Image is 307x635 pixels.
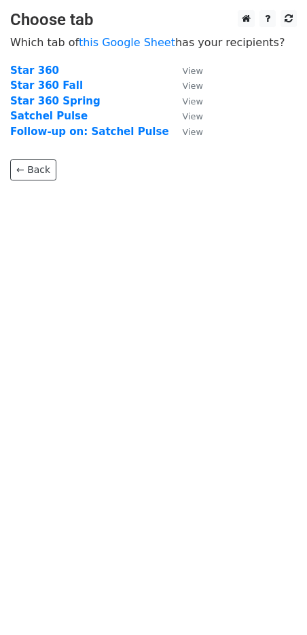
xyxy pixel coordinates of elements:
[10,79,83,92] a: Star 360 Fall
[169,95,203,107] a: View
[10,110,88,122] a: Satchel Pulse
[10,10,297,30] h3: Choose tab
[10,64,59,77] a: Star 360
[169,110,203,122] a: View
[169,64,203,77] a: View
[10,159,56,180] a: ← Back
[10,126,169,138] a: Follow-up on: Satchel Pulse
[183,111,203,121] small: View
[10,35,297,50] p: Which tab of has your recipients?
[79,36,175,49] a: this Google Sheet
[183,81,203,91] small: View
[183,96,203,107] small: View
[169,126,203,138] a: View
[169,79,203,92] a: View
[10,95,101,107] a: Star 360 Spring
[183,66,203,76] small: View
[183,127,203,137] small: View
